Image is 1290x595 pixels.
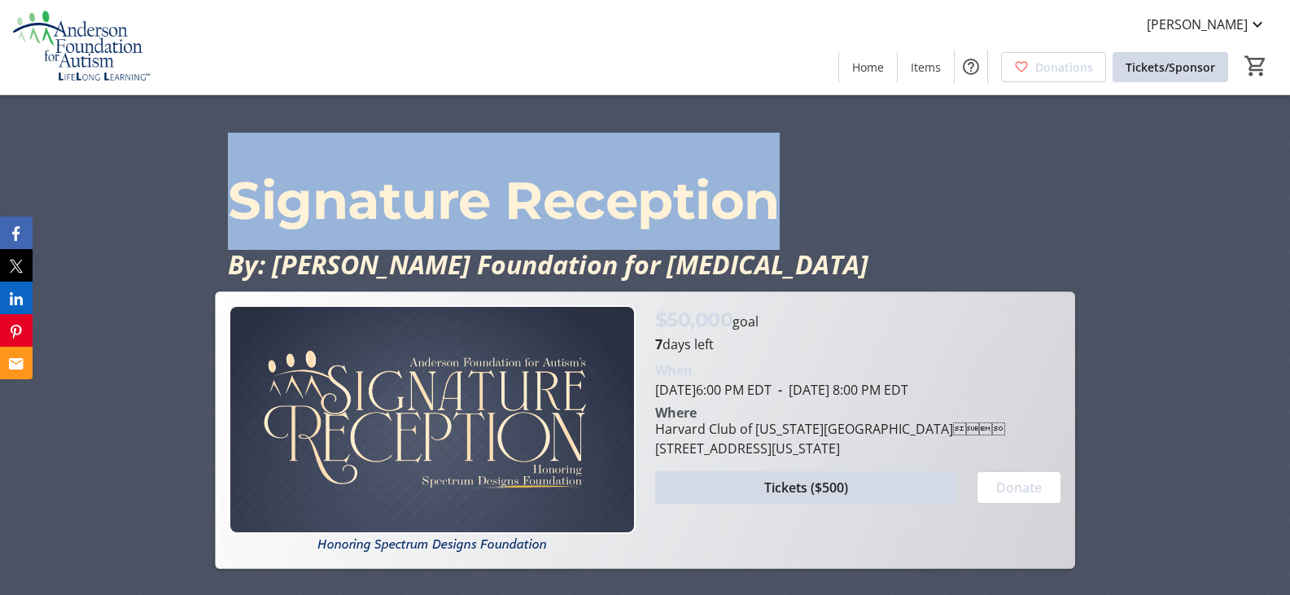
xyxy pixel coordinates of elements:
p: days left [655,335,1061,354]
em: By: [PERSON_NAME] Foundation for [MEDICAL_DATA] [228,247,868,282]
a: Donations [1001,52,1106,82]
button: Cart [1241,51,1270,81]
span: Donate [996,478,1042,497]
span: [PERSON_NAME] [1147,15,1248,34]
span: Signature Reception [228,168,780,232]
a: Items [898,52,954,82]
em: Honoring Spectrum Designs Foundation [317,536,547,554]
span: [DATE] 6:00 PM EDT [655,381,772,399]
button: Donate [977,471,1061,504]
div: Harvard Club of [US_STATE][GEOGRAPHIC_DATA] [655,419,1005,439]
span: Items [911,59,941,76]
span: 7 [655,335,662,353]
img: Anderson Foundation for Autism 's Logo [10,7,155,88]
span: Home [852,59,884,76]
button: Help [955,50,987,83]
a: Tickets/Sponsor [1113,52,1228,82]
p: goal [655,305,759,335]
div: [STREET_ADDRESS][US_STATE] [655,439,1005,458]
div: When [655,361,693,380]
span: - [772,381,789,399]
img: Campaign CTA Media Photo [229,305,635,534]
span: Tickets ($500) [764,478,848,497]
span: [DATE] 8:00 PM EDT [772,381,908,399]
button: Tickets ($500) [655,471,957,504]
a: Home [839,52,897,82]
span: $50,000 [655,308,733,331]
span: Tickets/Sponsor [1126,59,1215,76]
div: Where [655,406,697,419]
button: [PERSON_NAME] [1134,11,1280,37]
span: Donations [1035,59,1093,76]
